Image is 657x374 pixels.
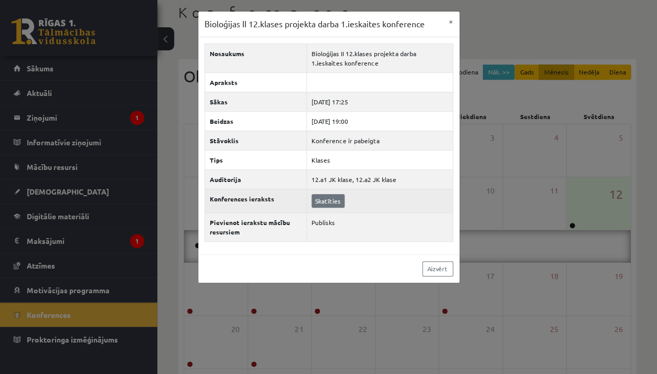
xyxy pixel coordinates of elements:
th: Beidzas [204,111,306,131]
a: Skatīties [311,194,344,208]
th: Apraksts [204,72,306,92]
td: Bioloģijas II 12.klases projekta darba 1.ieskaites konference [306,44,453,72]
th: Tips [204,150,306,169]
td: Klases [306,150,453,169]
td: 12.a1 JK klase, 12.a2 JK klase [306,169,453,189]
td: Publisks [306,212,453,241]
th: Sākas [204,92,306,111]
h3: Bioloģijas II 12.klases projekta darba 1.ieskaites konference [204,18,425,30]
th: Auditorija [204,169,306,189]
a: Aizvērt [422,261,453,276]
th: Pievienot ierakstu mācību resursiem [204,212,306,241]
td: [DATE] 17:25 [306,92,453,111]
td: [DATE] 19:00 [306,111,453,131]
th: Nosaukums [204,44,306,72]
th: Konferences ieraksts [204,189,306,212]
button: × [443,12,459,31]
td: Konference ir pabeigta [306,131,453,150]
th: Stāvoklis [204,131,306,150]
